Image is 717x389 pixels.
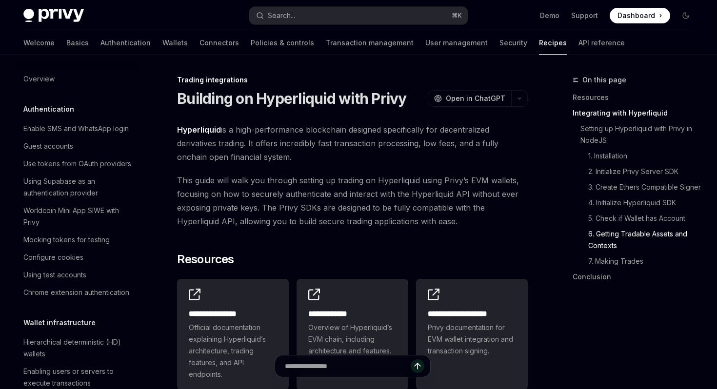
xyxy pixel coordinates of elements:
div: Worldcoin Mini App SIWE with Privy [23,205,135,228]
div: Chrome extension authentication [23,287,129,298]
div: Mocking tokens for testing [23,234,110,246]
a: Security [499,31,527,55]
h5: Authentication [23,103,74,115]
span: Overview of Hyperliquid’s EVM chain, including architecture and features. [308,322,397,357]
h5: Wallet infrastructure [23,317,96,329]
a: Configure cookies [16,249,140,266]
a: User management [425,31,488,55]
a: Conclusion [573,269,701,285]
button: Send message [411,359,424,373]
span: Resources [177,252,234,267]
a: Demo [540,11,559,20]
div: Trading integrations [177,75,528,85]
div: Enabling users or servers to execute transactions [23,366,135,389]
a: Guest accounts [16,137,140,155]
div: Use tokens from OAuth providers [23,158,131,170]
a: 2. Initialize Privy Server SDK [573,164,701,179]
a: Using test accounts [16,266,140,284]
span: On this page [582,74,626,86]
span: ⌘ K [452,12,462,19]
a: 7. Making Trades [573,253,701,269]
a: 6. Getting Tradable Assets and Contexts [573,226,701,253]
button: Search...⌘K [249,7,467,24]
input: Ask a question... [285,355,411,377]
span: Official documentation explaining Hyperliquid’s architecture, trading features, and API endpoints. [189,322,277,380]
a: 3. Create Ethers Compatible Signer [573,179,701,195]
a: Transaction management [326,31,414,55]
div: Hierarchical deterministic (HD) wallets [23,336,135,360]
a: 5. Check if Wallet has Account [573,211,701,226]
a: Welcome [23,31,55,55]
a: Overview [16,70,140,88]
a: Setting up Hyperliquid with Privy in NodeJS [573,121,701,148]
span: Open in ChatGPT [446,94,505,103]
a: Wallets [162,31,188,55]
h1: Building on Hyperliquid with Privy [177,90,407,107]
a: Authentication [100,31,151,55]
a: 1. Installation [573,148,701,164]
div: Guest accounts [23,140,73,152]
a: Connectors [199,31,239,55]
a: Recipes [539,31,567,55]
div: Overview [23,73,55,85]
span: Dashboard [617,11,655,20]
div: Configure cookies [23,252,83,263]
a: 4. Initialize Hyperliquid SDK [573,195,701,211]
a: Hyperliquid [177,125,221,135]
span: Privy documentation for EVM wallet integration and transaction signing. [428,322,516,357]
a: Enable SMS and WhatsApp login [16,120,140,137]
div: Using Supabase as an authentication provider [23,175,135,199]
a: Mocking tokens for testing [16,231,140,249]
a: Worldcoin Mini App SIWE with Privy [16,202,140,231]
img: dark logo [23,9,84,22]
div: Using test accounts [23,269,86,281]
span: This guide will walk you through setting up trading on Hyperliquid using Privy’s EVM wallets, foc... [177,174,528,228]
a: Support [571,11,598,20]
a: Policies & controls [251,31,314,55]
a: Hierarchical deterministic (HD) wallets [16,333,140,363]
a: Basics [66,31,89,55]
a: Dashboard [610,8,670,23]
a: Chrome extension authentication [16,284,140,301]
a: Use tokens from OAuth providers [16,155,140,173]
a: Integrating with Hyperliquid [573,105,701,121]
a: API reference [578,31,625,55]
button: Open in ChatGPT [428,90,511,107]
button: Toggle dark mode [678,8,694,23]
div: Search... [268,10,295,21]
a: Using Supabase as an authentication provider [16,173,140,202]
div: Enable SMS and WhatsApp login [23,123,129,135]
span: is a high-performance blockchain designed specifically for decentralized derivatives trading. It ... [177,123,528,164]
a: Resources [573,90,701,105]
